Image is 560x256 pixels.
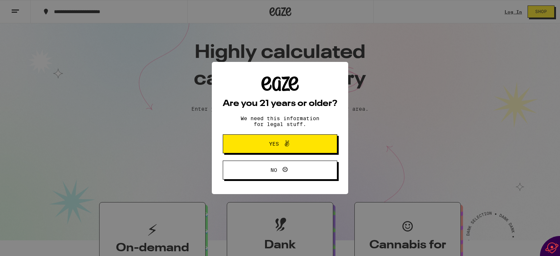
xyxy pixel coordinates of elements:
[223,161,337,180] button: No
[223,99,337,108] h2: Are you 21 years or older?
[269,141,279,146] span: Yes
[271,168,277,173] span: No
[223,134,337,153] button: Yes
[4,5,52,11] span: Hi. Need any help?
[234,115,326,127] p: We need this information for legal stuff.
